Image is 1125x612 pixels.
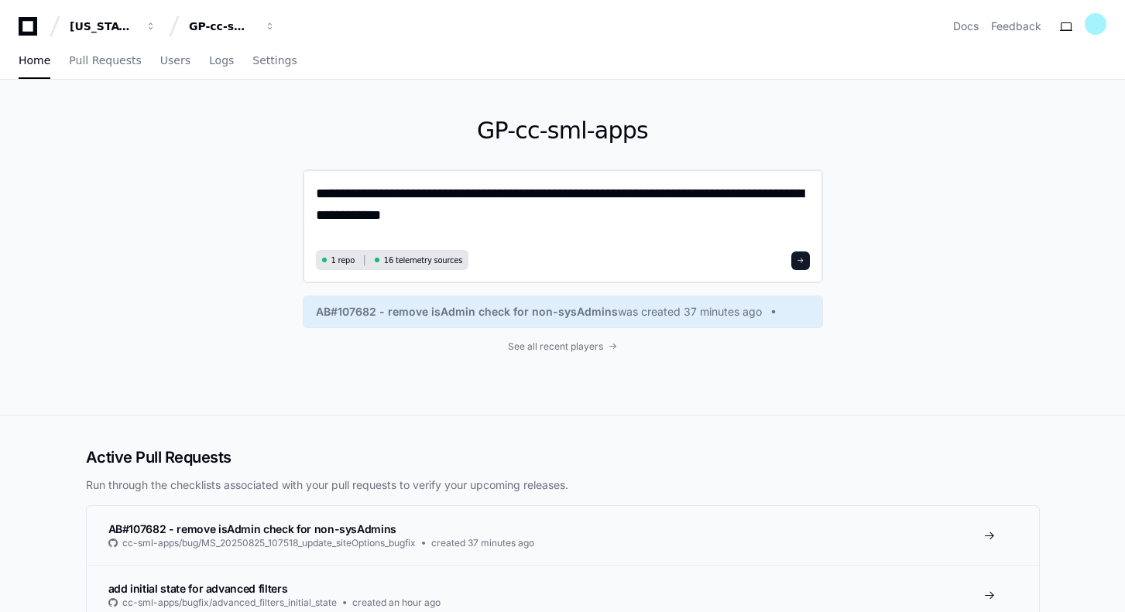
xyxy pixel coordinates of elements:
span: add initial state for advanced filters [108,582,288,595]
span: cc-sml-apps/bug/MS_20250825_107518_update_siteOptions_bugfix [122,537,416,549]
a: Docs [953,19,979,34]
button: [US_STATE] Pacific [63,12,163,40]
span: created 37 minutes ago [431,537,534,549]
button: Feedback [991,19,1041,34]
span: 16 telemetry sources [384,255,462,266]
span: Users [160,56,190,65]
p: Run through the checklists associated with your pull requests to verify your upcoming releases. [86,477,1040,493]
a: AB#107682 - remove isAdmin check for non-sysAdminswas created 37 minutes ago [316,304,810,320]
a: AB#107682 - remove isAdmin check for non-sysAdminscc-sml-apps/bug/MS_20250825_107518_update_siteO... [87,506,1039,565]
a: Pull Requests [69,43,141,79]
a: Home [19,43,50,79]
span: cc-sml-apps/bugfix/advanced_filters_initial_state [122,597,337,609]
span: 1 repo [331,255,355,266]
span: Logs [209,56,234,65]
span: created an hour ago [352,597,441,609]
h1: GP-cc-sml-apps [303,117,823,145]
h2: Active Pull Requests [86,446,1040,468]
span: AB#107682 - remove isAdmin check for non-sysAdmins [316,304,618,320]
span: Pull Requests [69,56,141,65]
button: GP-cc-sml-apps [183,12,282,40]
a: Users [160,43,190,79]
a: See all recent players [303,340,823,353]
span: Settings [252,56,297,65]
span: See all recent players [508,340,603,353]
span: was created 37 minutes ago [618,304,762,320]
a: Logs [209,43,234,79]
div: GP-cc-sml-apps [189,19,256,34]
div: [US_STATE] Pacific [70,19,136,34]
a: Settings [252,43,297,79]
span: Home [19,56,50,65]
span: AB#107682 - remove isAdmin check for non-sysAdmins [108,522,397,535]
